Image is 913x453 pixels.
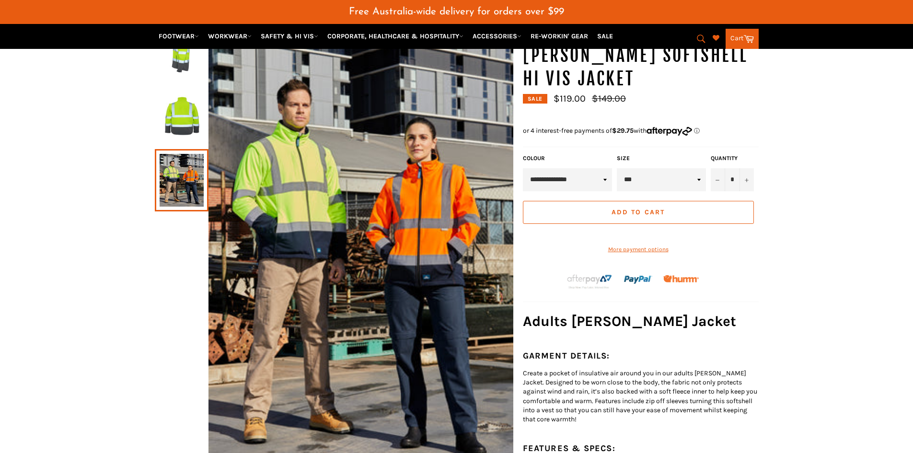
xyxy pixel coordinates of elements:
[155,28,203,45] a: FOOTWEAR
[523,154,612,163] label: COLOUR
[711,154,754,163] label: Quantity
[257,28,322,45] a: SAFETY & HI VIS
[554,93,586,104] span: $119.00
[740,168,754,191] button: Increase item quantity by one
[523,201,754,224] button: Add to Cart
[523,94,547,104] div: Sale
[523,20,759,91] h1: RAINBIRD 8430 [PERSON_NAME] Softshell Hi Vis Jacket
[663,275,699,282] img: Humm_core_logo_RGB-01_300x60px_small_195d8312-4386-4de7-b182-0ef9b6303a37.png
[523,351,610,361] strong: GARMENT DETAILS:
[324,28,467,45] a: CORPORATE, HEALTHCARE & HOSPITALITY
[566,273,613,290] img: Afterpay-Logo-on-dark-bg_large.png
[527,28,592,45] a: RE-WORKIN' GEAR
[726,29,759,49] a: Cart
[593,28,617,45] a: SALE
[617,154,706,163] label: Size
[624,266,652,294] img: paypal.png
[523,369,759,424] p: Create a pocket of insulative air around you in our adults [PERSON_NAME] Jacket. Designed to be w...
[592,93,626,104] s: $149.00
[349,7,564,17] span: Free Australia-wide delivery for orders over $99
[523,313,736,330] strong: Adults [PERSON_NAME] Jacket
[160,25,204,78] img: RAINBIRD 8430 Landy Softshell Hi Vis Jacket - Workin' Gear
[204,28,255,45] a: WORKWEAR
[160,90,204,142] img: RAINBIRD 8430 Landy Softshell Hi Vis Jacket - Workin' Gear
[523,245,754,254] a: More payment options
[612,208,665,216] span: Add to Cart
[711,168,725,191] button: Reduce item quantity by one
[469,28,525,45] a: ACCESSORIES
